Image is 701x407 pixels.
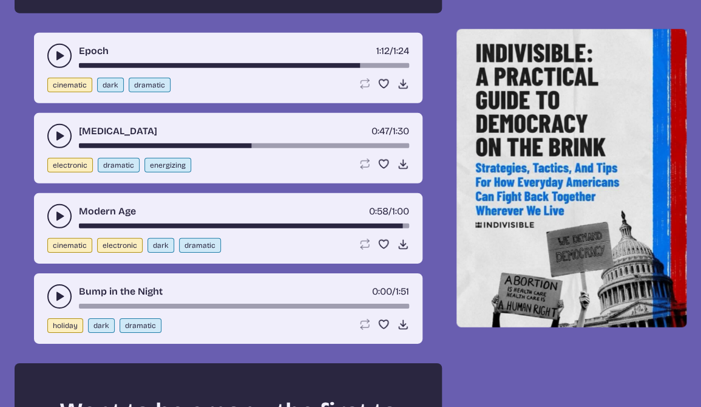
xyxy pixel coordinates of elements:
button: play-pause toggle [47,44,72,68]
button: Loop [358,78,370,90]
a: Modern Age [79,204,136,219]
span: 1:51 [396,286,409,297]
button: cinematic [47,238,92,253]
a: Epoch [79,44,109,58]
button: cinematic [47,78,92,92]
div: song-time-bar [79,143,409,148]
img: Help save our democracy! [456,29,686,327]
button: play-pause toggle [47,124,72,148]
button: dark [88,318,115,333]
div: / [371,124,409,139]
button: Favorite [378,318,390,330]
button: dramatic [98,158,140,173]
span: timer [372,286,392,297]
button: play-pause toggle [47,284,72,309]
button: dark [147,238,174,253]
button: Loop [358,238,370,250]
button: Loop [358,318,370,330]
div: song-time-bar [79,304,409,309]
button: Loop [358,158,370,170]
a: [MEDICAL_DATA] [79,124,157,139]
button: Favorite [378,158,390,170]
span: timer [371,125,389,137]
div: song-time-bar [79,63,409,68]
button: Favorite [378,78,390,90]
button: play-pause toggle [47,204,72,228]
span: timer [369,205,388,217]
span: 1:24 [393,45,409,56]
button: dramatic [179,238,221,253]
button: dark [97,78,124,92]
a: Bump in the Night [79,284,163,299]
button: Favorite [378,238,390,250]
div: / [369,204,409,219]
button: dramatic [120,318,161,333]
button: electronic [47,158,93,173]
div: song-time-bar [79,224,409,228]
span: 1:00 [392,205,409,217]
button: dramatic [129,78,171,92]
span: 1:30 [393,125,409,137]
span: timer [376,45,390,56]
div: / [372,284,409,299]
button: holiday [47,318,83,333]
button: energizing [144,158,191,173]
div: / [376,44,409,58]
button: electronic [97,238,143,253]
